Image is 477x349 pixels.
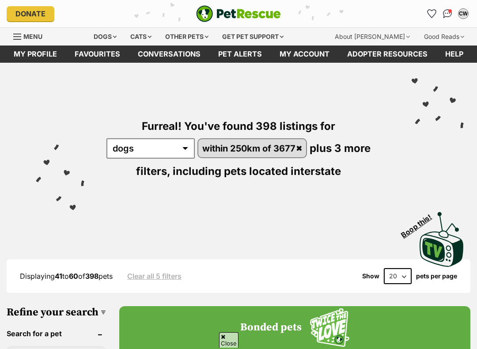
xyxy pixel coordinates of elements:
a: Favourites [66,46,129,63]
ul: Account quick links [424,7,470,21]
button: My account [456,7,470,21]
span: Show [362,273,379,280]
img: logo-e224e6f780fb5917bec1dbf3a21bbac754714ae5b6737aabdf751b685950b380.svg [196,5,281,22]
span: plus 3 more filters, [136,142,371,178]
a: Adopter resources [338,46,436,63]
a: Donate [7,6,54,21]
div: Dogs [87,28,123,46]
a: Clear all 5 filters [127,272,182,280]
div: Get pet support [216,28,290,46]
img: Squiggle [310,308,349,347]
a: Help [436,46,472,63]
a: conversations [129,46,209,63]
span: Close [219,332,238,348]
h3: Refine your search [7,306,106,319]
a: Favourites [424,7,439,21]
strong: 41 [55,272,62,281]
div: Other pets [159,28,215,46]
span: Boop this! [400,207,440,239]
span: Furreal! You've found 398 listings for [142,120,335,133]
label: pets per page [416,273,457,280]
a: Boop this! [420,204,464,269]
span: Displaying to of pets [20,272,113,281]
div: Good Reads [418,28,470,46]
a: Conversations [440,7,454,21]
div: About [PERSON_NAME] [329,28,416,46]
img: PetRescue TV logo [420,212,464,267]
img: chat-41dd97257d64d25036548639549fe6c8038ab92f7586957e7f3b1b290dea8141.svg [443,9,452,18]
header: Search for a pet [7,330,106,338]
div: Cats [124,28,158,46]
a: PetRescue [196,5,281,22]
span: Menu [23,33,42,40]
a: Pet alerts [209,46,271,63]
a: Menu [13,28,49,44]
a: within 250km of 3677 [198,139,307,157]
strong: 60 [69,272,78,281]
a: My account [271,46,338,63]
strong: 398 [85,272,98,281]
span: including pets located interstate [173,165,341,178]
h4: Bonded pets [240,322,302,334]
a: My profile [5,46,66,63]
div: CW [459,9,468,18]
